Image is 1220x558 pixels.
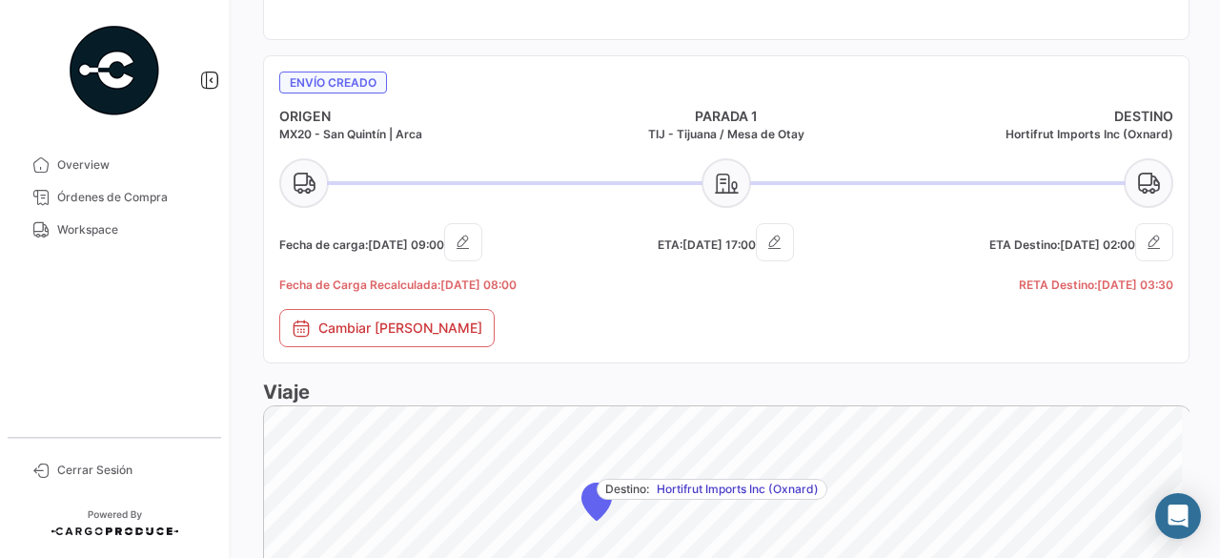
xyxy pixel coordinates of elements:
[875,107,1173,126] h4: DESTINO
[1060,238,1135,252] span: [DATE] 02:00
[263,379,1189,405] h3: Viaje
[279,107,578,126] h4: ORIGEN
[57,189,206,206] span: Órdenes de Compra
[440,278,517,292] span: [DATE] 08:00
[875,126,1173,143] h5: Hortifrut Imports Inc (Oxnard)
[67,23,162,118] img: powered-by.png
[578,126,876,143] h5: TIJ - Tijuana / Mesa de Otay
[581,483,612,521] div: Map marker
[15,149,213,181] a: Overview
[657,481,819,498] span: Hortifrut Imports Inc (Oxnard)
[875,277,1173,294] h5: RETA Destino:
[279,126,578,143] h5: MX20 - San Quintín | Arca
[875,223,1173,261] h5: ETA Destino:
[279,277,578,294] h5: Fecha de Carga Recalculada:
[368,238,444,252] span: [DATE] 09:00
[1155,493,1201,539] div: Abrir Intercom Messenger
[15,214,213,246] a: Workspace
[578,223,876,261] h5: ETA:
[1097,278,1173,292] span: [DATE] 03:30
[279,309,495,347] button: Cambiar [PERSON_NAME]
[57,221,206,238] span: Workspace
[57,156,206,174] span: Overview
[15,181,213,214] a: Órdenes de Compra
[279,72,387,93] span: Envío creado
[57,462,206,479] span: Cerrar Sesión
[578,107,876,126] h4: PARADA 1
[682,238,756,252] span: [DATE] 17:00
[279,223,578,261] h5: Fecha de carga:
[605,481,649,498] span: Destino:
